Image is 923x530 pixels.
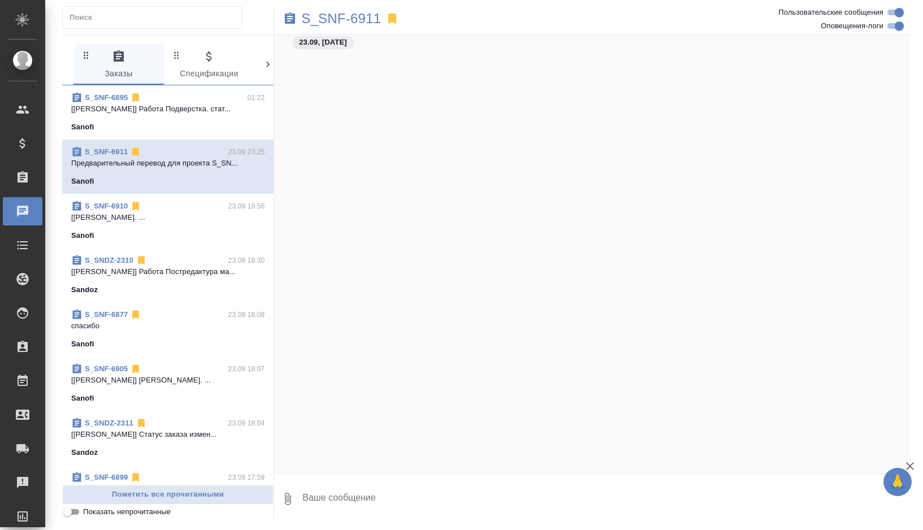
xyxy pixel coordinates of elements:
p: 23.09 18:04 [228,418,265,429]
a: S_SNDZ-2310 [85,256,133,264]
p: 23.09 19:56 [228,201,265,212]
p: [[PERSON_NAME]] Работа Подверстка. стат... [71,103,265,115]
span: Показать непрочитанные [83,506,171,518]
p: 23.09 18:07 [228,363,265,375]
a: S_SNF-6899 [85,473,128,481]
p: [[PERSON_NAME]] Работа Постредактура ма... [71,266,265,277]
p: Предварительный перевод для проекта S_SN... [71,158,265,169]
span: Клиенты [261,50,338,81]
div: S_SNF-687723.09 18:08спасибоSanofi [62,302,274,357]
p: Sandoz [71,447,98,458]
a: S_SNF-6895 [85,93,128,102]
input: Поиск [70,10,242,25]
span: Заказы [80,50,157,81]
div: S_SNF-689501:22[[PERSON_NAME]] Работа Подверстка. стат...Sanofi [62,85,274,140]
div: S_SNF-690523.09 18:07[[PERSON_NAME]] [PERSON_NAME]. ...Sanofi [62,357,274,411]
span: Оповещения-логи [821,20,883,32]
p: 23.09 18:08 [228,309,265,320]
a: S_SNF-6877 [85,310,128,319]
span: 🙏 [888,470,907,494]
a: S_SNDZ-2311 [85,419,133,427]
div: S_SNF-689923.09 17:59Предварительный перевод для проекта S_SN...Sanofi [62,465,274,519]
div: S_SNF-691123.09 23:25Предварительный перевод для проекта S_SN...Sanofi [62,140,274,194]
div: S_SNF-691023.09 19:56[[PERSON_NAME]. ...Sanofi [62,194,274,248]
p: [[PERSON_NAME]] Статус заказа измен... [71,429,265,440]
svg: Отписаться [130,309,141,320]
p: Sandoz [71,284,98,296]
p: [[PERSON_NAME]] [PERSON_NAME]. ... [71,375,265,386]
p: Sanofi [71,121,94,133]
p: Sanofi [71,230,94,241]
p: Sanofi [71,176,94,187]
p: Предварительный перевод для проекта S_SN... [71,483,265,494]
span: Пометить все прочитанными [68,488,267,501]
svg: Зажми и перетащи, чтобы поменять порядок вкладок [81,50,92,60]
a: S_SNF-6910 [85,202,128,210]
div: S_SNDZ-231123.09 18:04[[PERSON_NAME]] Статус заказа измен...Sandoz [62,411,274,465]
a: S_SNF-6911 [301,13,381,24]
svg: Отписаться [136,418,147,429]
p: 23.09 23:25 [228,146,265,158]
p: спасибо [71,320,265,332]
span: Спецификации [171,50,248,81]
button: 🙏 [883,468,912,496]
a: S_SNF-6911 [85,147,128,156]
p: Sanofi [71,393,94,404]
svg: Отписаться [130,363,141,375]
p: [[PERSON_NAME]. ... [71,212,265,223]
a: S_SNF-6905 [85,364,128,373]
svg: Зажми и перетащи, чтобы поменять порядок вкладок [262,50,272,60]
p: Sanofi [71,338,94,350]
svg: Отписаться [130,472,141,483]
button: Пометить все прочитанными [62,485,274,505]
svg: Отписаться [130,201,141,212]
span: Пользовательские сообщения [778,7,883,18]
div: S_SNDZ-231023.09 18:30[[PERSON_NAME]] Работа Постредактура ма...Sandoz [62,248,274,302]
p: 23.09, [DATE] [299,37,346,48]
svg: Отписаться [130,146,141,158]
p: 23.09 17:59 [228,472,265,483]
p: 23.09 18:30 [228,255,265,266]
p: 01:22 [248,92,265,103]
svg: Отписаться [130,92,141,103]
